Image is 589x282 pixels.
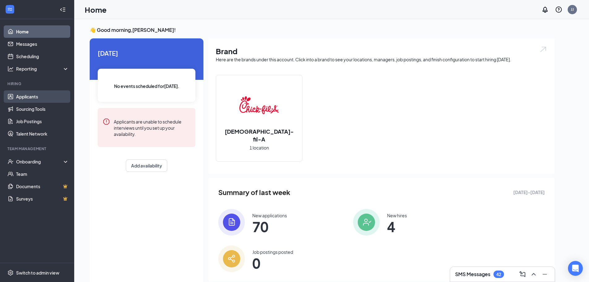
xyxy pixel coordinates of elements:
svg: WorkstreamLogo [7,6,13,12]
div: Job postings posted [252,249,293,255]
a: Home [16,25,69,38]
div: Onboarding [16,158,64,165]
div: 42 [496,272,501,277]
button: ComposeMessage [518,269,527,279]
svg: QuestionInfo [555,6,562,13]
div: Reporting [16,66,69,72]
a: Sourcing Tools [16,103,69,115]
svg: Error [103,118,110,125]
a: Talent Network [16,128,69,140]
svg: Minimize [541,271,548,278]
div: Here are the brands under this account. Click into a brand to see your locations, managers, job p... [216,56,547,63]
a: Team [16,168,69,180]
div: Switch to admin view [16,270,59,276]
button: ChevronUp [529,269,539,279]
img: icon [353,209,380,236]
svg: Notifications [541,6,549,13]
span: 4 [387,221,407,232]
span: 70 [252,221,287,232]
img: icon [218,245,245,272]
a: Job Postings [16,115,69,128]
span: 1 location [250,144,269,151]
div: Hiring [7,81,68,86]
svg: Settings [7,270,14,276]
img: open.6027fd2a22e1237b5b06.svg [539,46,547,53]
a: Scheduling [16,50,69,63]
svg: Analysis [7,66,14,72]
svg: ComposeMessage [519,271,526,278]
img: Chick-fil-A [239,85,279,125]
span: No events scheduled for [DATE] . [114,83,179,89]
h1: Home [85,4,107,15]
div: Team Management [7,146,68,151]
h3: 👋 Good morning, [PERSON_NAME] ! [90,27,555,33]
a: Messages [16,38,69,50]
a: SurveysCrown [16,193,69,205]
span: [DATE] - [DATE] [513,189,545,196]
a: DocumentsCrown [16,180,69,193]
div: Open Intercom Messenger [568,261,583,276]
svg: UserCheck [7,158,14,165]
img: icon [218,209,245,236]
button: Minimize [540,269,550,279]
div: New applications [252,212,287,219]
span: Summary of last week [218,187,290,198]
div: New hires [387,212,407,219]
svg: ChevronUp [530,271,537,278]
h1: Brand [216,46,547,56]
a: Applicants [16,90,69,103]
h2: [DEMOGRAPHIC_DATA]-fil-A [216,128,302,143]
div: JJ [571,7,574,12]
div: Applicants are unable to schedule interviews until you set up your availability. [114,118,190,137]
svg: Collapse [60,7,66,13]
button: Add availability [126,159,167,172]
span: [DATE] [98,48,195,58]
span: 0 [252,258,293,269]
h3: SMS Messages [455,271,490,278]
